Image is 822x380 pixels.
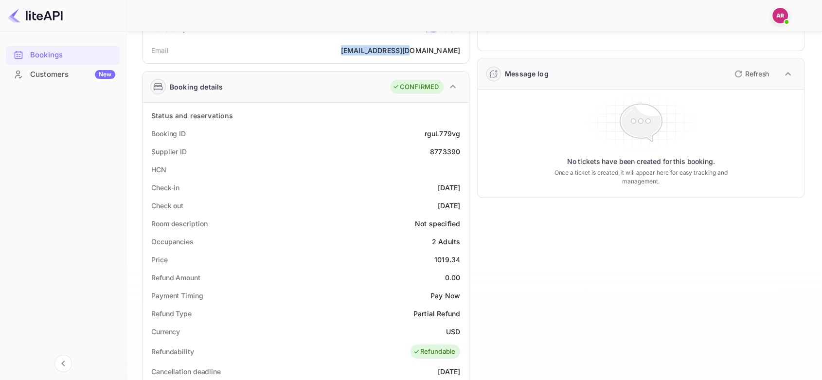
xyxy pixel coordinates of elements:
div: Not specified [415,218,460,229]
div: rguL779vg [425,128,460,139]
div: CONFIRMED [393,82,439,92]
button: Refresh [729,66,773,82]
a: Bookings [6,46,120,64]
div: Refundable [413,347,456,357]
div: Check out [151,200,183,211]
div: Price [151,254,168,265]
div: Booking details [170,82,223,92]
p: No tickets have been created for this booking. [567,157,715,166]
div: [EMAIL_ADDRESS][DOMAIN_NAME] [341,45,460,55]
div: Refund Type [151,308,192,319]
div: Currency [151,326,180,337]
div: Cancellation deadline [151,366,221,377]
div: 1019.34 [434,254,460,265]
div: CustomersNew [6,65,120,84]
div: Bookings [6,46,120,65]
img: amram rita [772,8,788,23]
div: [DATE] [438,182,460,193]
div: Status and reservations [151,110,233,121]
div: USD [446,326,460,337]
img: LiteAPI logo [8,8,63,23]
div: Pay Now [430,290,460,301]
div: New [95,70,115,79]
div: Occupancies [151,236,194,247]
button: Collapse navigation [54,355,72,372]
div: 2 Adults [432,236,460,247]
div: [DATE] [438,200,460,211]
div: 8773390 [430,146,460,157]
div: [DATE] [438,366,460,377]
div: Room description [151,218,207,229]
div: Check-in [151,182,179,193]
div: 0.00 [445,272,460,283]
a: CustomersNew [6,65,120,83]
div: Partial Refund [413,308,460,319]
div: Refund Amount [151,272,200,283]
div: Customers [30,69,115,80]
p: Once a ticket is created, it will appear here for easy tracking and management. [553,168,728,186]
p: Refresh [745,69,769,79]
div: Supplier ID [151,146,187,157]
div: Bookings [30,50,115,61]
div: Booking ID [151,128,186,139]
div: Email [151,45,168,55]
div: Message log [505,69,549,79]
div: HCN [151,164,166,175]
div: Payment Timing [151,290,203,301]
div: Refundability [151,346,194,357]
